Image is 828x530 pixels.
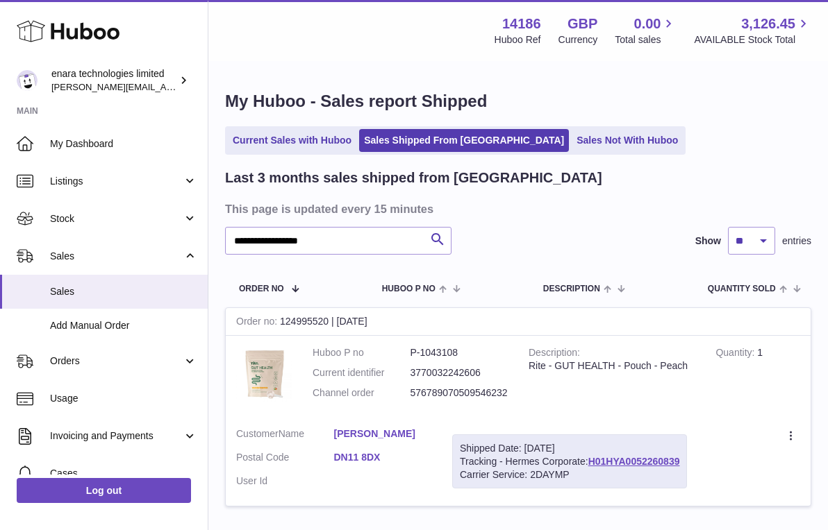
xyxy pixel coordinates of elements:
[236,451,334,468] dt: Postal Code
[50,250,183,263] span: Sales
[695,234,721,248] label: Show
[694,15,811,46] a: 3,126.45 AVAILABLE Stock Total
[615,33,677,46] span: Total sales
[313,366,411,379] dt: Current identifier
[50,137,197,151] span: My Dashboard
[460,442,679,455] div: Shipped Date: [DATE]
[460,468,679,481] div: Carrier Service: 2DAYMP
[529,347,580,361] strong: Description
[225,90,811,112] h1: My Huboo - Sales report Shipped
[572,129,683,152] a: Sales Not With Huboo
[694,33,811,46] span: AVAILABLE Stock Total
[50,354,183,368] span: Orders
[313,386,411,400] dt: Channel order
[17,478,191,503] a: Log out
[236,316,280,330] strong: Order no
[50,285,197,298] span: Sales
[715,347,757,361] strong: Quantity
[239,284,284,293] span: Order No
[382,284,436,293] span: Huboo P no
[236,427,334,444] dt: Name
[228,129,356,152] a: Current Sales with Huboo
[236,428,279,439] span: Customer
[50,392,197,405] span: Usage
[17,70,38,91] img: Dee@enara.co
[50,467,197,480] span: Cases
[529,359,695,373] div: Rite - GUT HEALTH - Pouch - Peach
[334,451,432,464] a: DN11 8DX
[411,366,508,379] dd: 3770032242606
[615,15,677,46] a: 0.00 Total sales
[411,386,508,400] dd: 576789070509546232
[225,201,808,216] h3: This page is updated every 15 minutes
[226,308,811,336] div: 124995520 | [DATE]
[51,81,279,92] span: [PERSON_NAME][EMAIL_ADDRESS][DOMAIN_NAME]
[708,284,776,293] span: Quantity Sold
[50,212,183,225] span: Stock
[588,456,680,467] a: H01HYA0052260839
[334,427,432,441] a: [PERSON_NAME]
[359,129,569,152] a: Sales Shipped From [GEOGRAPHIC_DATA]
[634,15,661,33] span: 0.00
[558,33,598,46] div: Currency
[411,346,508,359] dd: P-1043108
[741,15,795,33] span: 3,126.45
[782,234,811,248] span: entries
[50,429,183,443] span: Invoicing and Payments
[50,175,183,188] span: Listings
[568,15,597,33] strong: GBP
[502,15,541,33] strong: 14186
[313,346,411,359] dt: Huboo P no
[51,67,176,94] div: enara technologies limited
[452,434,687,489] div: Tracking - Hermes Corporate:
[543,284,600,293] span: Description
[236,475,334,488] dt: User Id
[705,336,811,417] td: 1
[236,346,292,402] img: 1746002382.jpg
[225,169,602,187] h2: Last 3 months sales shipped from [GEOGRAPHIC_DATA]
[495,33,541,46] div: Huboo Ref
[50,319,197,332] span: Add Manual Order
